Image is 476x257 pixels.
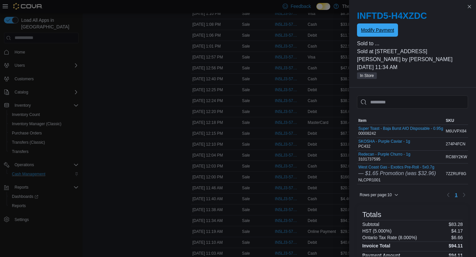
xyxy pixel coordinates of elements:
p: Sold to ... [357,40,468,48]
button: Close this dialog [465,3,473,11]
div: — $1.65 Promotion (was $32.96) [358,169,436,177]
span: In Store [360,73,374,79]
h3: Totals [362,211,381,219]
h4: Invoice Total [362,243,390,248]
nav: Pagination for table: MemoryTable from EuiInMemoryTable [444,190,468,200]
span: Modify Payment [361,27,394,33]
button: Item [357,117,445,125]
div: NLCPR1001 [358,165,436,183]
h6: Subtotal [362,222,379,227]
span: 7ZZRUF8G [446,171,466,176]
div: 3101737595 [358,152,410,162]
p: Sold at [STREET_ADDRESS][PERSON_NAME] by [PERSON_NAME] [357,48,468,63]
span: 274P4FCN [446,141,465,147]
ul: Pagination for table: MemoryTable from EuiInMemoryTable [452,190,460,200]
button: Next page [460,191,468,199]
span: In Store [357,72,377,79]
button: Redecan - Purple Churro - 1g [358,152,410,157]
h6: HST (5.000%) [362,228,391,234]
span: RC88Y2KW [446,154,467,160]
h6: Ontario Tax Rate (8.000%) [362,235,417,240]
button: Page 1 of 1 [452,190,460,200]
h4: $94.11 [449,243,463,248]
p: [DATE] 11:34 AM [357,63,468,71]
span: M6UVPX84 [446,128,467,134]
button: SKU [445,117,469,125]
button: SKOSHA - Purple Caviar - 1g [358,139,410,144]
p: $6.66 [451,235,463,240]
p: $83.28 [449,222,463,227]
h2: INFTD5-H4XZDC [357,11,468,21]
span: Item [358,118,367,123]
span: Rows per page : 10 [360,192,392,198]
span: SKU [446,118,454,123]
input: This is a search bar. As you type, the results lower in the page will automatically filter. [357,95,468,109]
p: $4.17 [451,228,463,234]
button: Modify Payment [357,23,398,37]
button: Super Toast - Baja Burst AIO Disposable - 0.95g [358,126,443,131]
div: PC432 [358,139,410,149]
button: West Coast Gas - Exotics Pre-Roll - 5x0.7g [358,165,436,169]
button: Rows per page:10 [357,191,401,199]
span: 1 [455,192,457,198]
button: Previous page [444,191,452,199]
div: 00008242 [358,126,443,136]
